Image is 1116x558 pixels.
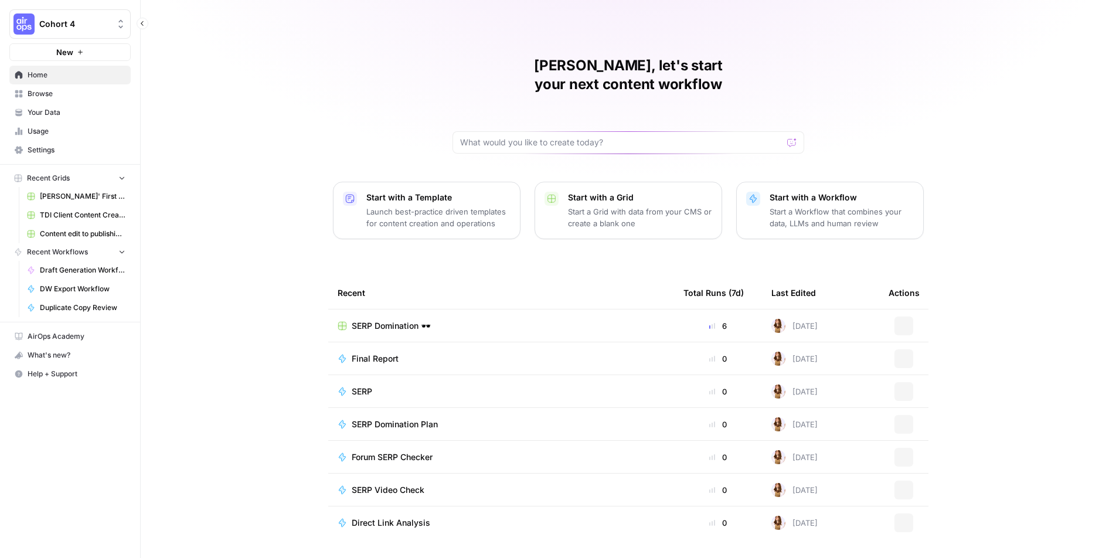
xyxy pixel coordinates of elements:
span: SERP Domination Plan [352,418,438,430]
span: Forum SERP Checker [352,451,433,463]
a: Your Data [9,103,131,122]
a: [PERSON_NAME]' First Flow Grid [22,187,131,206]
img: dv492c8bjtr091ls286jptzea6tx [771,483,785,497]
div: [DATE] [771,352,818,366]
span: [PERSON_NAME]' First Flow Grid [40,191,125,202]
a: SERP Video Check [338,484,665,496]
input: What would you like to create today? [460,137,782,148]
span: Your Data [28,107,125,118]
span: Draft Generation Workflow [40,265,125,275]
span: Final Report [352,353,399,365]
span: DW Export Workflow [40,284,125,294]
a: Final Report [338,353,665,365]
div: 0 [683,517,753,529]
p: Start a Workflow that combines your data, LLMs and human review [770,206,914,229]
img: dv492c8bjtr091ls286jptzea6tx [771,417,785,431]
span: SERP [352,386,372,397]
div: 0 [683,484,753,496]
a: Forum SERP Checker [338,451,665,463]
div: Total Runs (7d) [683,277,744,309]
div: Actions [889,277,920,309]
button: Start with a WorkflowStart a Workflow that combines your data, LLMs and human review [736,182,924,239]
span: SERP Video Check [352,484,424,496]
button: Start with a GridStart a Grid with data from your CMS or create a blank one [535,182,722,239]
a: Duplicate Copy Review [22,298,131,317]
button: Workspace: Cohort 4 [9,9,131,39]
div: 0 [683,386,753,397]
a: Usage [9,122,131,141]
a: Settings [9,141,131,159]
h1: [PERSON_NAME], let's start your next content workflow [452,56,804,94]
div: 6 [683,320,753,332]
div: 0 [683,418,753,430]
p: Launch best-practice driven templates for content creation and operations [366,206,511,229]
a: AirOps Academy [9,327,131,346]
span: Usage [28,126,125,137]
button: Recent Grids [9,169,131,187]
a: DW Export Workflow [22,280,131,298]
div: [DATE] [771,417,818,431]
div: [DATE] [771,450,818,464]
span: Help + Support [28,369,125,379]
span: Home [28,70,125,80]
button: Recent Workflows [9,243,131,261]
a: Direct Link Analysis [338,517,665,529]
a: TDI Client Content Creation [22,206,131,224]
p: Start a Grid with data from your CMS or create a blank one [568,206,712,229]
p: Start with a Workflow [770,192,914,203]
img: Cohort 4 Logo [13,13,35,35]
button: New [9,43,131,61]
img: dv492c8bjtr091ls286jptzea6tx [771,352,785,366]
span: Duplicate Copy Review [40,302,125,313]
span: Cohort 4 [39,18,110,30]
img: dv492c8bjtr091ls286jptzea6tx [771,450,785,464]
a: SERP Domination 🕶️ [338,320,665,332]
span: Direct Link Analysis [352,517,430,529]
button: Start with a TemplateLaunch best-practice driven templates for content creation and operations [333,182,520,239]
span: Recent Workflows [27,247,88,257]
span: TDI Client Content Creation [40,210,125,220]
span: Settings [28,145,125,155]
img: dv492c8bjtr091ls286jptzea6tx [771,516,785,530]
span: Recent Grids [27,173,70,183]
a: Browse [9,84,131,103]
a: SERP Domination Plan [338,418,665,430]
p: Start with a Template [366,192,511,203]
button: What's new? [9,346,131,365]
div: Last Edited [771,277,816,309]
div: Recent [338,277,665,309]
div: 0 [683,353,753,365]
span: SERP Domination 🕶️ [352,320,431,332]
p: Start with a Grid [568,192,712,203]
a: Draft Generation Workflow [22,261,131,280]
div: [DATE] [771,319,818,333]
a: Home [9,66,131,84]
span: Browse [28,89,125,99]
img: dv492c8bjtr091ls286jptzea6tx [771,385,785,399]
div: 0 [683,451,753,463]
button: Help + Support [9,365,131,383]
span: AirOps Academy [28,331,125,342]
a: Content edit to publishing: Writer draft-> Brand alignment edits-> Human review-> Add internal an... [22,224,131,243]
span: Content edit to publishing: Writer draft-> Brand alignment edits-> Human review-> Add internal an... [40,229,125,239]
span: New [56,46,73,58]
div: [DATE] [771,516,818,530]
div: [DATE] [771,483,818,497]
div: [DATE] [771,385,818,399]
a: SERP [338,386,665,397]
div: What's new? [10,346,130,364]
img: dv492c8bjtr091ls286jptzea6tx [771,319,785,333]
